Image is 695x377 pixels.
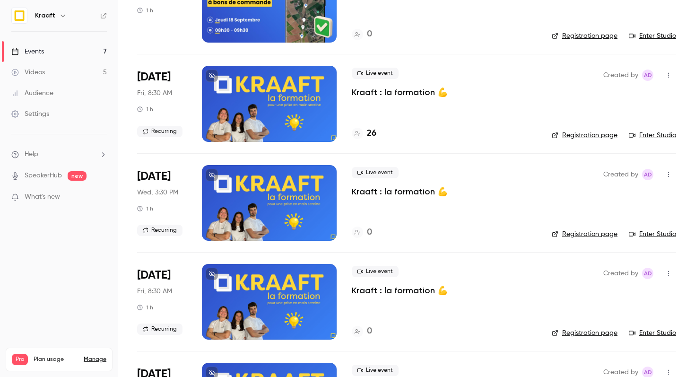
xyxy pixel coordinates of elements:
[629,328,676,338] a: Enter Studio
[25,192,60,202] span: What's new
[137,304,153,311] div: 1 h
[12,8,27,23] img: Kraaft
[11,149,107,159] li: help-dropdown-opener
[137,165,187,241] div: Oct 1 Wed, 3:30 PM (Europe/Paris)
[137,105,153,113] div: 1 h
[137,324,182,335] span: Recurring
[25,149,38,159] span: Help
[137,264,187,340] div: Oct 17 Fri, 8:30 AM (Europe/Paris)
[352,167,399,178] span: Live event
[603,70,638,81] span: Created by
[35,11,55,20] h6: Kraaft
[552,229,617,239] a: Registration page
[644,268,652,279] span: Ad
[367,226,372,239] h4: 0
[137,287,172,296] span: Fri, 8:30 AM
[137,66,187,141] div: Sep 19 Fri, 8:30 AM (Europe/Paris)
[34,356,78,363] span: Plan usage
[137,205,153,212] div: 1 h
[603,268,638,279] span: Created by
[137,268,171,283] span: [DATE]
[96,193,107,202] iframe: Noticeable Trigger
[642,268,653,279] span: Alice de Guyenro
[352,266,399,277] span: Live event
[367,325,372,338] h4: 0
[137,169,171,184] span: [DATE]
[352,87,448,98] a: Kraaft : la formation 💪
[11,88,53,98] div: Audience
[11,47,44,56] div: Events
[137,88,172,98] span: Fri, 8:30 AM
[644,169,652,180] span: Ad
[68,171,87,181] span: new
[352,226,372,239] a: 0
[137,7,153,14] div: 1 h
[629,131,676,140] a: Enter Studio
[137,188,178,197] span: Wed, 3:30 PM
[367,28,372,41] h4: 0
[11,68,45,77] div: Videos
[352,68,399,79] span: Live event
[642,70,653,81] span: Alice de Guyenro
[352,325,372,338] a: 0
[352,28,372,41] a: 0
[552,131,617,140] a: Registration page
[137,126,182,137] span: Recurring
[352,127,376,140] a: 26
[644,70,652,81] span: Ad
[603,169,638,180] span: Created by
[552,328,617,338] a: Registration page
[352,186,448,197] a: Kraaft : la formation 💪
[629,31,676,41] a: Enter Studio
[552,31,617,41] a: Registration page
[137,70,171,85] span: [DATE]
[25,171,62,181] a: SpeakerHub
[11,109,49,119] div: Settings
[629,229,676,239] a: Enter Studio
[137,225,182,236] span: Recurring
[367,127,376,140] h4: 26
[352,285,448,296] a: Kraaft : la formation 💪
[12,354,28,365] span: Pro
[352,365,399,376] span: Live event
[642,169,653,180] span: Alice de Guyenro
[84,356,106,363] a: Manage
